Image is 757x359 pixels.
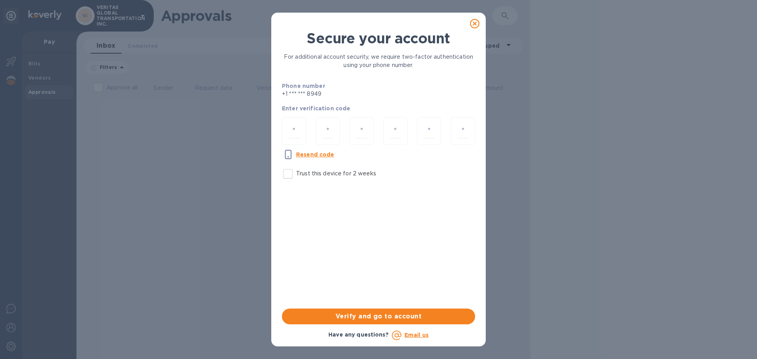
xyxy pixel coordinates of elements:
p: Enter verification code [282,104,475,112]
h1: Secure your account [282,30,475,47]
a: Email us [405,332,429,338]
button: Verify and go to account [282,309,475,324]
b: Have any questions? [328,331,389,338]
b: Phone number [282,83,325,89]
u: Resend code [296,151,334,158]
p: Trust this device for 2 weeks [296,169,376,178]
span: Verify and go to account [288,312,469,321]
p: For additional account security, we require two-factor authentication using your phone number. [282,53,475,69]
